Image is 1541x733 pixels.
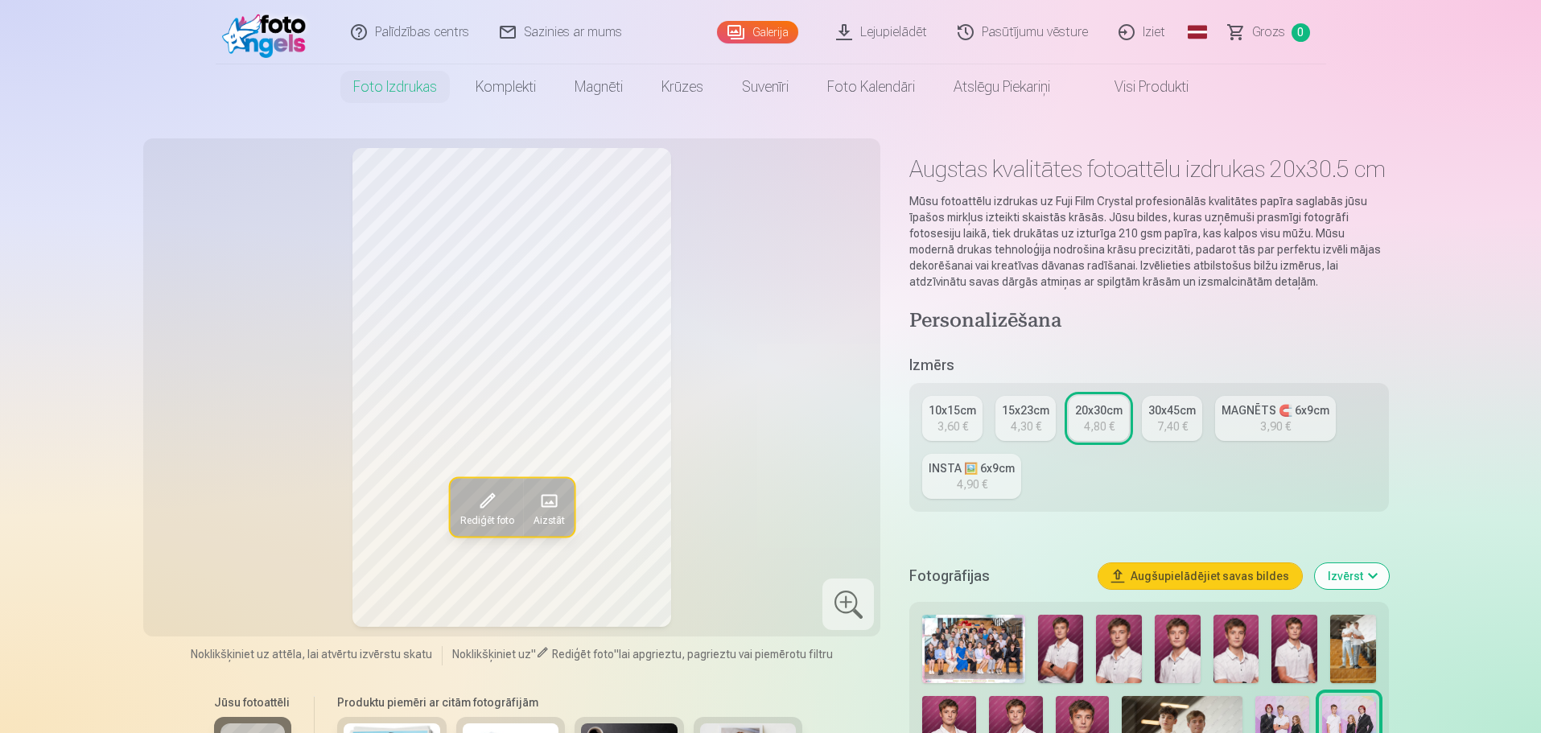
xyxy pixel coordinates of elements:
a: 20x30cm4,80 € [1069,396,1129,441]
span: Noklikšķiniet uz [452,648,531,661]
span: Rediģēt foto [552,648,614,661]
div: 4,90 € [957,476,987,492]
a: INSTA 🖼️ 6x9cm4,90 € [922,454,1021,499]
h6: Produktu piemēri ar citām fotogrāfijām [331,694,809,710]
a: Komplekti [456,64,555,109]
div: INSTA 🖼️ 6x9cm [929,460,1015,476]
button: Augšupielādējiet savas bildes [1098,563,1302,589]
div: 3,60 € [937,418,968,434]
h4: Personalizēšana [909,309,1388,335]
span: " [614,648,619,661]
div: MAGNĒTS 🧲 6x9cm [1222,402,1329,418]
p: Mūsu fotoattēlu izdrukas uz Fuji Film Crystal profesionālās kvalitātes papīra saglabās jūsu īpašo... [909,193,1388,290]
a: Foto kalendāri [808,64,934,109]
div: 20x30cm [1075,402,1123,418]
h1: Augstas kvalitātes fotoattēlu izdrukas 20x30.5 cm [909,154,1388,183]
div: 10x15cm [929,402,976,418]
a: Atslēgu piekariņi [934,64,1069,109]
span: Noklikšķiniet uz attēla, lai atvērtu izvērstu skatu [191,646,432,662]
div: 4,30 € [1011,418,1041,434]
h6: Jūsu fotoattēli [214,694,291,710]
a: Foto izdrukas [334,64,456,109]
a: Krūzes [642,64,723,109]
div: 3,90 € [1260,418,1291,434]
a: MAGNĒTS 🧲 6x9cm3,90 € [1215,396,1336,441]
div: 7,40 € [1157,418,1188,434]
span: " [531,648,536,661]
button: Rediģēt foto [450,478,523,536]
a: 30x45cm7,40 € [1142,396,1202,441]
div: 30x45cm [1148,402,1196,418]
span: Grozs [1252,23,1285,42]
div: 4,80 € [1084,418,1115,434]
a: Visi produkti [1069,64,1208,109]
span: lai apgrieztu, pagrieztu vai piemērotu filtru [619,648,833,661]
h5: Fotogrāfijas [909,565,1085,587]
span: 0 [1292,23,1310,42]
span: Aizstāt [533,513,564,526]
button: Izvērst [1315,563,1389,589]
span: Rediģēt foto [459,513,513,526]
a: 15x23cm4,30 € [995,396,1056,441]
a: Suvenīri [723,64,808,109]
img: /fa1 [222,6,315,58]
div: 15x23cm [1002,402,1049,418]
a: Magnēti [555,64,642,109]
a: Galerija [717,21,798,43]
a: 10x15cm3,60 € [922,396,983,441]
button: Aizstāt [523,478,574,536]
h5: Izmērs [909,354,1388,377]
